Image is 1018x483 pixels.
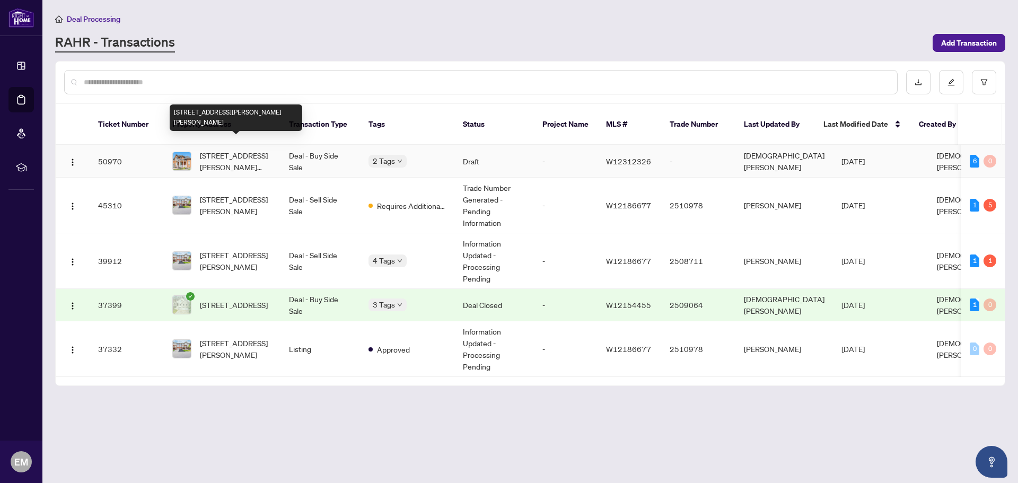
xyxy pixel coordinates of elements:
div: 1 [984,254,996,267]
th: Tags [360,104,454,145]
span: [DEMOGRAPHIC_DATA][PERSON_NAME] [937,151,1017,172]
span: down [397,159,402,164]
div: 6 [970,155,979,168]
a: RAHR - Transactions [55,33,175,52]
th: Property Address [164,104,280,145]
span: edit [947,78,955,86]
td: - [534,289,598,321]
span: Add Transaction [941,34,997,51]
button: Logo [64,153,81,170]
th: Trade Number [661,104,735,145]
button: Logo [64,197,81,214]
button: Logo [64,340,81,357]
span: [DATE] [841,344,865,354]
span: filter [980,78,988,86]
div: 1 [970,254,979,267]
button: download [906,70,931,94]
div: 1 [970,199,979,212]
img: thumbnail-img [173,196,191,214]
span: [STREET_ADDRESS][PERSON_NAME][PERSON_NAME] [200,150,272,173]
th: Created By [910,104,974,145]
td: 37399 [90,289,164,321]
div: 1 [970,298,979,311]
img: logo [8,8,34,28]
img: Logo [68,302,77,310]
img: thumbnail-img [173,296,191,314]
div: 0 [984,298,996,311]
button: Logo [64,296,81,313]
td: Information Updated - Processing Pending [454,321,534,377]
span: [STREET_ADDRESS][PERSON_NAME] [200,194,272,217]
td: - [534,233,598,289]
span: [DATE] [841,256,865,266]
th: Last Modified Date [815,104,910,145]
img: thumbnail-img [173,252,191,270]
span: Requires Additional Docs [377,200,446,212]
span: Approved [377,344,410,355]
td: 2508711 [661,233,735,289]
span: Deal Processing [67,14,120,24]
td: 37332 [90,321,164,377]
span: [STREET_ADDRESS][PERSON_NAME] [200,337,272,361]
button: Logo [64,252,81,269]
td: 50970 [90,145,164,178]
span: W12312326 [606,156,651,166]
img: Logo [68,158,77,166]
td: 2509064 [661,289,735,321]
button: filter [972,70,996,94]
td: 2510978 [661,321,735,377]
th: Transaction Type [280,104,360,145]
span: W12154455 [606,300,651,310]
td: Listing [280,321,360,377]
img: Logo [68,258,77,266]
img: Logo [68,346,77,354]
th: Ticket Number [90,104,164,145]
span: W12186677 [606,344,651,354]
div: 0 [984,155,996,168]
td: Draft [454,145,534,178]
span: down [397,302,402,308]
td: Information Updated - Processing Pending [454,233,534,289]
button: edit [939,70,963,94]
span: down [397,258,402,264]
th: Status [454,104,534,145]
span: 2 Tags [373,155,395,167]
span: [DEMOGRAPHIC_DATA][PERSON_NAME] [937,338,1017,359]
div: 0 [984,343,996,355]
span: [DEMOGRAPHIC_DATA][PERSON_NAME] [937,294,1017,315]
td: - [661,145,735,178]
span: home [55,15,63,23]
td: [PERSON_NAME] [735,233,833,289]
button: Open asap [976,446,1007,478]
div: [STREET_ADDRESS][PERSON_NAME][PERSON_NAME] [170,104,302,131]
img: thumbnail-img [173,152,191,170]
td: 45310 [90,178,164,233]
th: MLS # [598,104,661,145]
div: 5 [984,199,996,212]
span: [STREET_ADDRESS][PERSON_NAME] [200,249,272,273]
button: Add Transaction [933,34,1005,52]
td: [PERSON_NAME] [735,321,833,377]
span: [DATE] [841,300,865,310]
td: Deal - Buy Side Sale [280,145,360,178]
img: Logo [68,202,77,210]
div: 0 [970,343,979,355]
th: Last Updated By [735,104,815,145]
td: [DEMOGRAPHIC_DATA][PERSON_NAME] [735,145,833,178]
th: Project Name [534,104,598,145]
span: 4 Tags [373,254,395,267]
span: [DEMOGRAPHIC_DATA][PERSON_NAME] [937,250,1017,271]
td: Deal - Buy Side Sale [280,289,360,321]
td: 2510978 [661,178,735,233]
span: [STREET_ADDRESS] [200,299,268,311]
span: check-circle [186,292,195,301]
span: [DATE] [841,200,865,210]
span: W12186677 [606,256,651,266]
span: EM [14,454,28,469]
td: 39912 [90,233,164,289]
td: [PERSON_NAME] [735,178,833,233]
span: Last Modified Date [823,118,888,130]
td: - [534,145,598,178]
td: Deal - Sell Side Sale [280,233,360,289]
span: W12186677 [606,200,651,210]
